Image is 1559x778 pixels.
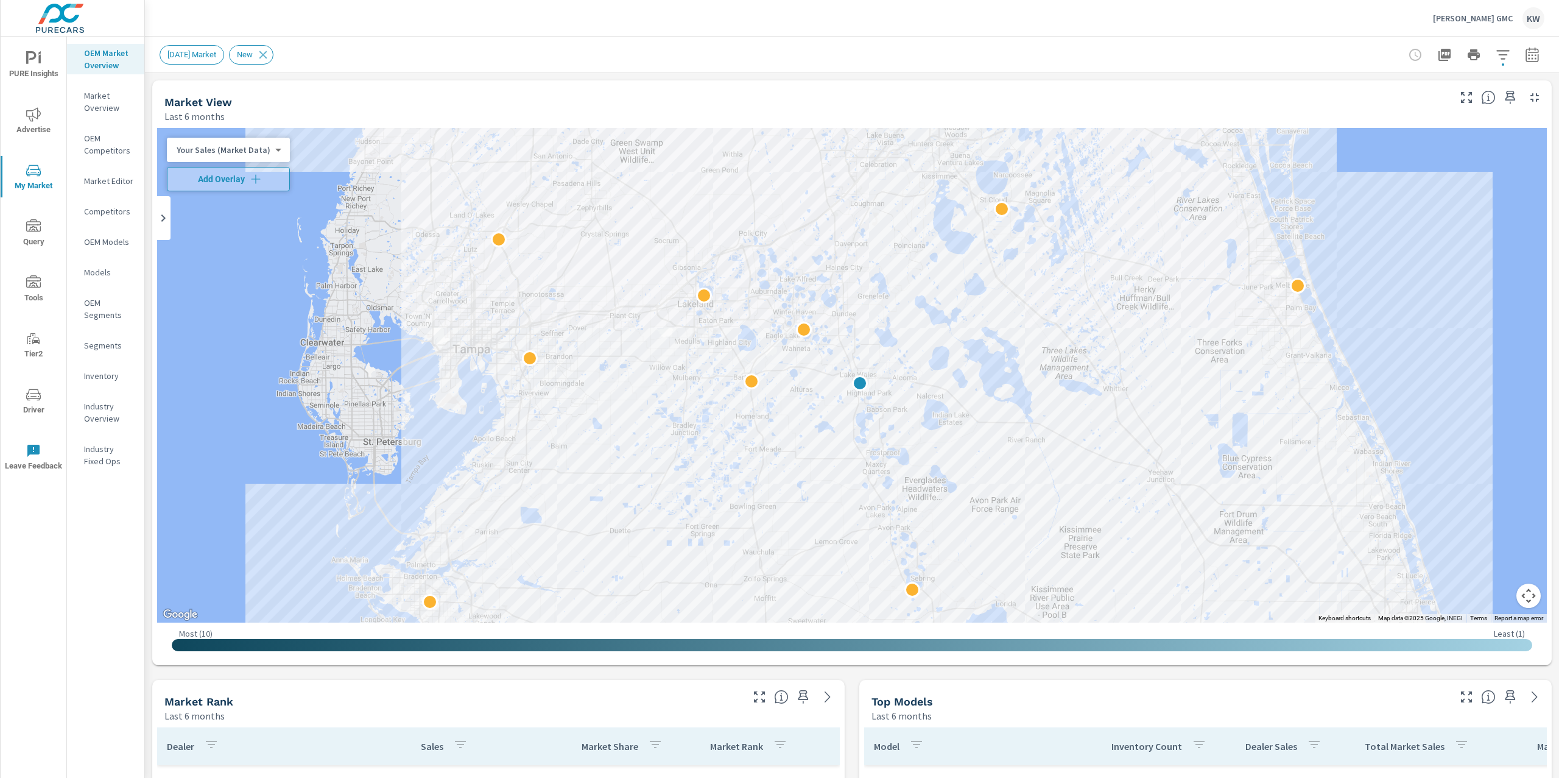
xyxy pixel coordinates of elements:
div: Models [67,263,144,281]
p: Sales [421,740,443,752]
p: Inventory [84,370,135,382]
span: Driver [4,387,63,417]
h5: Market Rank [164,695,233,708]
div: OEM Competitors [67,129,144,160]
div: Industry Fixed Ops [67,440,144,470]
button: Print Report [1462,43,1486,67]
p: Industry Overview [84,400,135,425]
a: Open this area in Google Maps (opens a new window) [160,607,200,623]
a: See more details in report [1525,687,1544,707]
span: Leave Feedback [4,444,63,473]
button: Add Overlay [167,167,290,191]
button: "Export Report to PDF" [1432,43,1457,67]
h5: Top Models [871,695,933,708]
p: Market Share [582,740,638,752]
span: New [230,50,260,59]
p: Market Rank [710,740,763,752]
p: Dealer [167,740,194,752]
p: Segments [84,339,135,352]
div: Competitors [67,202,144,221]
span: Advertise [4,107,63,137]
p: Model [874,740,899,752]
div: Segments [67,336,144,355]
div: Inventory [67,367,144,385]
button: Apply Filters [1491,43,1515,67]
span: [DATE] Market [160,50,223,59]
p: Last 6 months [871,709,932,723]
p: Market Overview [84,90,135,114]
span: Tier2 [4,331,63,361]
p: Dealer Sales [1245,740,1297,752]
p: Industry Fixed Ops [84,443,135,467]
p: OEM Market Overview [84,47,135,71]
span: My Market [4,163,63,193]
div: OEM Market Overview [67,44,144,74]
p: OEM Competitors [84,132,135,157]
span: Save this to your personalized report [1501,687,1520,707]
div: Industry Overview [67,397,144,428]
span: Find the biggest opportunities in your market for your inventory. Understand by postal code where... [1481,90,1496,105]
a: Terms (opens in new tab) [1470,615,1487,621]
span: Tools [4,275,63,305]
button: Make Fullscreen [1457,687,1476,707]
p: OEM Segments [84,297,135,321]
p: Last 6 months [164,709,225,723]
div: Market Overview [67,87,144,117]
p: Total Market Sales [1365,740,1445,752]
p: Competitors [84,205,135,217]
span: Add Overlay [172,173,284,185]
div: OEM Models [67,233,144,251]
div: Market Editor [67,172,144,190]
div: nav menu [1,37,66,485]
span: PURE Insights [4,51,63,81]
p: Most ( 10 ) [179,628,213,639]
p: Models [84,266,135,278]
button: Map camera controls [1516,584,1541,608]
span: Query [4,219,63,249]
button: Make Fullscreen [1457,88,1476,107]
span: Save this to your personalized report [1501,88,1520,107]
p: [PERSON_NAME] GMC [1433,13,1513,24]
div: OEM Segments [67,294,144,324]
a: Report a map error [1494,615,1543,621]
a: See more details in report [818,687,837,707]
button: Minimize Widget [1525,88,1544,107]
p: Least ( 1 ) [1494,628,1525,639]
img: Google [160,607,200,623]
div: New [229,45,273,65]
div: Your Sales (Market Data) [167,144,280,156]
span: Market Rank shows you how you rank, in terms of sales, to other dealerships in your market. “Mark... [774,690,789,704]
span: Find the biggest opportunities within your model lineup nationwide. [Source: Market registration ... [1481,690,1496,704]
span: Save this to your personalized report [794,687,813,707]
button: Make Fullscreen [750,687,769,707]
p: Last 6 months [164,109,225,124]
button: Select Date Range [1520,43,1544,67]
div: KW [1522,7,1544,29]
p: Inventory Count [1111,740,1182,752]
h5: Market View [164,96,232,108]
span: Map data ©2025 Google, INEGI [1378,615,1463,621]
p: Market Editor [84,175,135,187]
button: Keyboard shortcuts [1318,614,1371,623]
p: Your Sales (Market Data) [177,144,270,155]
p: OEM Models [84,236,135,248]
